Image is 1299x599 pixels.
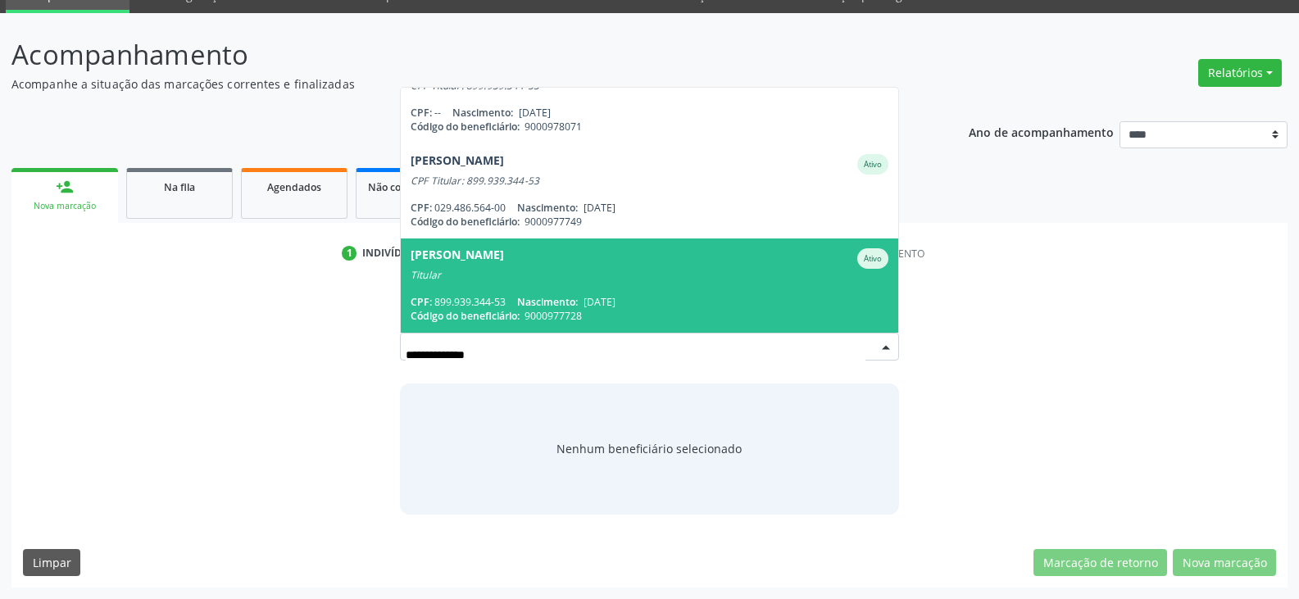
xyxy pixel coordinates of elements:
div: 2025 [368,195,463,207]
span: Agendados [267,180,321,194]
span: CPF: [411,295,432,309]
span: Não compareceram [368,180,463,194]
span: Nenhum beneficiário selecionado [556,440,742,457]
span: [DATE] [584,295,615,309]
button: Limpar [23,549,80,577]
span: [DATE] [584,201,615,215]
div: Titular [411,269,888,282]
div: -- [411,106,888,120]
span: [DATE] [519,106,551,120]
span: Código do beneficiário: [411,309,520,323]
p: Acompanhamento [11,34,905,75]
span: CPF: [411,201,432,215]
div: [PERSON_NAME] [411,154,504,175]
div: Nova marcação [23,200,107,212]
span: 9000977728 [525,309,582,323]
div: 1 [342,246,357,261]
span: Código do beneficiário: [411,215,520,229]
div: 899.939.344-53 [411,295,888,309]
span: Nascimento: [452,106,513,120]
div: Indivíduo [362,246,417,261]
div: CPF Titular: 899.939.344-53 [411,175,888,188]
small: Ativo [864,159,882,170]
div: [PERSON_NAME] [411,248,504,269]
span: CPF: [411,106,432,120]
div: person_add [56,178,74,196]
span: Na fila [164,180,195,194]
span: Nascimento: [517,201,578,215]
span: Código do beneficiário: [411,120,520,134]
p: Ano de acompanhamento [969,121,1114,142]
button: Marcação de retorno [1033,549,1167,577]
span: Nascimento: [517,295,578,309]
button: Nova marcação [1173,549,1276,577]
p: Acompanhe a situação das marcações correntes e finalizadas [11,75,905,93]
small: Ativo [864,253,882,264]
div: 029.486.564-00 [411,201,888,215]
button: Relatórios [1198,59,1282,87]
span: 9000978071 [525,120,582,134]
span: 9000977749 [525,215,582,229]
